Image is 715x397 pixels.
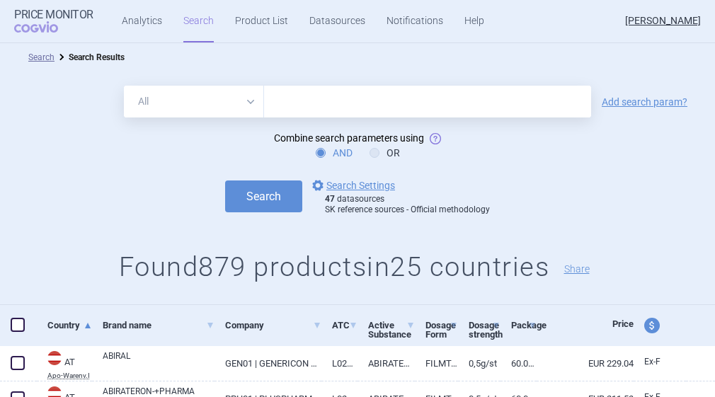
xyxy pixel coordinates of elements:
[357,346,415,381] a: ABIRATERON
[564,264,590,274] button: Share
[14,21,78,33] span: COGVIO
[511,308,537,343] a: Package
[325,194,490,216] div: datasources SK reference sources - Official methodology
[634,352,686,373] a: Ex-F
[316,146,353,160] label: AND
[425,308,458,352] a: Dosage Form
[469,308,501,352] a: Dosage strength
[37,350,92,379] a: ATATApo-Warenv.I
[602,97,687,107] a: Add search param?
[537,346,634,381] a: EUR 229.04
[612,318,634,329] span: Price
[47,308,92,343] a: Country
[332,308,357,343] a: ATC
[47,351,62,365] img: Austria
[370,146,400,160] label: OR
[415,346,458,381] a: FILMTABL 500MG
[47,372,92,379] abbr: Apo-Warenv.I — Apothekerverlag Warenverzeichnis. Online database developed by the Österreichische...
[55,50,125,64] li: Search Results
[103,308,214,343] a: Brand name
[14,8,93,34] a: Price MonitorCOGVIO
[69,52,125,62] strong: Search Results
[274,132,424,144] span: Combine search parameters using
[28,50,55,64] li: Search
[14,8,93,21] strong: Price Monitor
[644,357,660,367] span: Ex-factory price
[309,177,395,194] a: Search Settings
[214,346,322,381] a: GEN01 | GENERICON PHARMA GES.M.B.
[458,346,501,381] a: 0,5G/ST
[321,346,357,381] a: L02BX03
[368,308,415,352] a: Active Substance
[225,308,322,343] a: Company
[28,52,55,62] a: Search
[500,346,537,381] a: 60.00 ST | Stück
[225,180,302,212] button: Search
[325,194,335,204] strong: 47
[103,350,214,375] a: ABIRAL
